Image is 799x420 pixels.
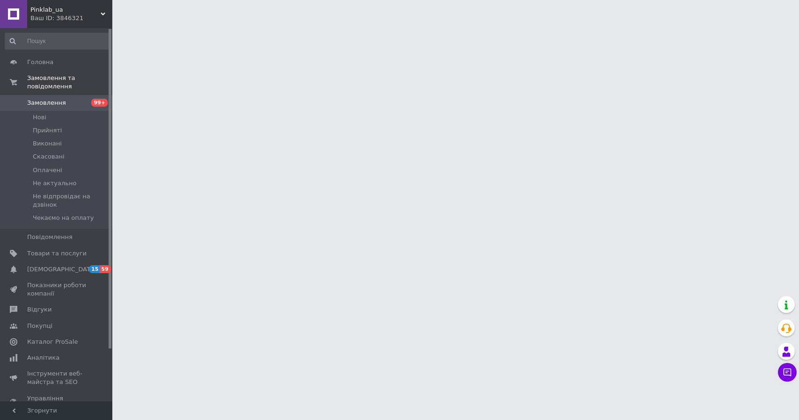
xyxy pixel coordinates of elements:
[33,192,110,209] span: Не відпровідає на дзвінок
[89,265,100,273] span: 15
[27,338,78,346] span: Каталог ProSale
[5,33,110,50] input: Пошук
[33,166,62,174] span: Оплачені
[33,113,46,122] span: Нові
[27,58,53,66] span: Головна
[27,322,52,330] span: Покупці
[27,281,87,298] span: Показники роботи компанії
[27,369,87,386] span: Інструменти веб-майстра та SEO
[27,99,66,107] span: Замовлення
[27,305,51,314] span: Відгуки
[100,265,110,273] span: 59
[27,354,59,362] span: Аналітика
[27,265,96,274] span: [DEMOGRAPHIC_DATA]
[33,179,76,188] span: Не актуально
[27,233,73,241] span: Повідомлення
[27,394,87,411] span: Управління сайтом
[778,363,797,382] button: Чат з покупцем
[33,214,94,222] span: Чекаємо на оплату
[30,14,112,22] div: Ваш ID: 3846321
[27,74,112,91] span: Замовлення та повідомлення
[27,249,87,258] span: Товари та послуги
[30,6,101,14] span: Pinklab_ua
[33,152,65,161] span: Скасовані
[91,99,108,107] span: 99+
[33,139,62,148] span: Виконані
[33,126,62,135] span: Прийняті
